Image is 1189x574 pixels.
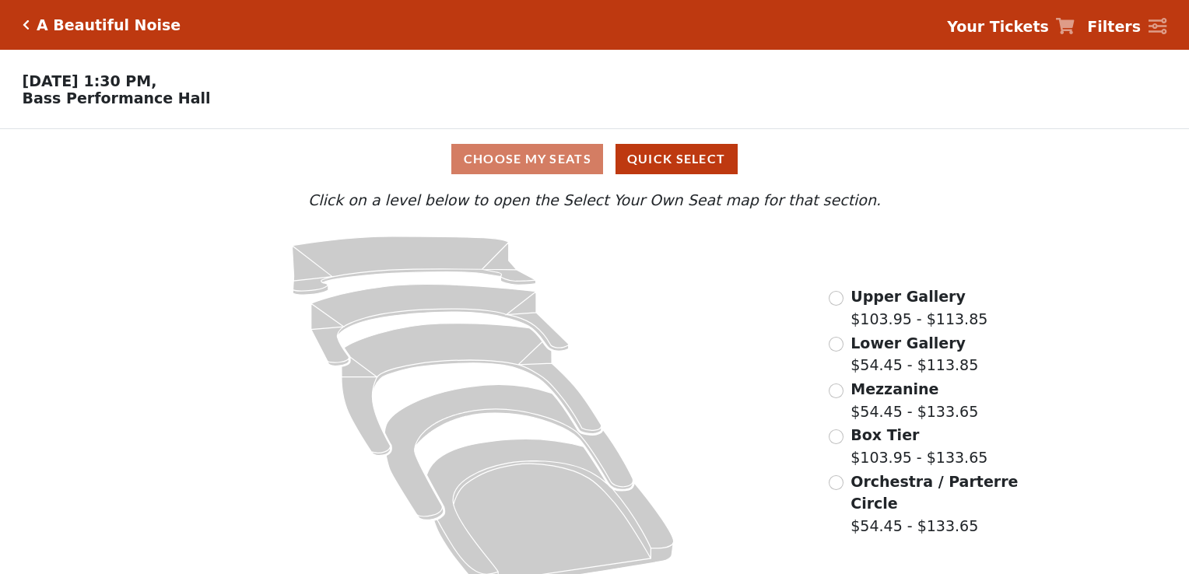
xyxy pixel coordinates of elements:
[851,380,938,397] span: Mezzanine
[947,16,1075,38] a: Your Tickets
[851,378,978,422] label: $54.45 - $133.65
[1087,16,1166,38] a: Filters
[160,189,1029,212] p: Click on a level below to open the Select Your Own Seat map for that section.
[311,285,569,366] path: Lower Gallery - Seats Available: 35
[851,334,966,352] span: Lower Gallery
[851,424,987,468] label: $103.95 - $133.65
[851,332,978,376] label: $54.45 - $113.85
[616,144,738,174] button: Quick Select
[851,473,1018,513] span: Orchestra / Parterre Circle
[1087,18,1141,35] strong: Filters
[947,18,1049,35] strong: Your Tickets
[23,19,30,30] a: Click here to go back to filters
[851,426,919,443] span: Box Tier
[851,285,987,330] label: $103.95 - $113.85
[851,471,1020,537] label: $54.45 - $133.65
[851,288,966,305] span: Upper Gallery
[37,16,181,34] h5: A Beautiful Noise
[293,236,536,295] path: Upper Gallery - Seats Available: 279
